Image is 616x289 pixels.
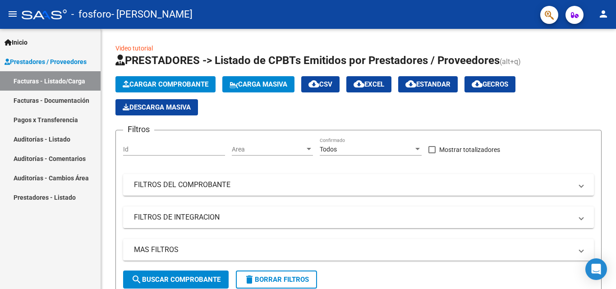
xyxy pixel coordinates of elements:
[301,76,340,92] button: CSV
[123,174,594,196] mat-expansion-panel-header: FILTROS DEL COMPROBANTE
[115,54,500,67] span: PRESTADORES -> Listado de CPBTs Emitidos por Prestadores / Proveedores
[71,5,111,24] span: - fosforo
[585,258,607,280] div: Open Intercom Messenger
[115,99,198,115] app-download-masive: Descarga masiva de comprobantes (adjuntos)
[123,123,154,136] h3: Filtros
[222,76,294,92] button: Carga Masiva
[405,78,416,89] mat-icon: cloud_download
[131,274,142,285] mat-icon: search
[5,37,28,47] span: Inicio
[244,274,255,285] mat-icon: delete
[115,45,153,52] a: Video tutorial
[123,206,594,228] mat-expansion-panel-header: FILTROS DE INTEGRACION
[398,76,458,92] button: Estandar
[123,103,191,111] span: Descarga Masiva
[308,78,319,89] mat-icon: cloud_download
[230,80,287,88] span: Carga Masiva
[472,78,483,89] mat-icon: cloud_download
[598,9,609,19] mat-icon: person
[115,99,198,115] button: Descarga Masiva
[7,9,18,19] mat-icon: menu
[500,57,521,66] span: (alt+q)
[464,76,515,92] button: Gecros
[131,275,221,284] span: Buscar Comprobante
[123,239,594,261] mat-expansion-panel-header: MAS FILTROS
[244,275,309,284] span: Borrar Filtros
[439,144,500,155] span: Mostrar totalizadores
[123,80,208,88] span: Cargar Comprobante
[346,76,391,92] button: EXCEL
[111,5,193,24] span: - [PERSON_NAME]
[134,180,572,190] mat-panel-title: FILTROS DEL COMPROBANTE
[405,80,451,88] span: Estandar
[308,80,332,88] span: CSV
[134,212,572,222] mat-panel-title: FILTROS DE INTEGRACION
[123,271,229,289] button: Buscar Comprobante
[320,146,337,153] span: Todos
[472,80,508,88] span: Gecros
[354,80,384,88] span: EXCEL
[232,146,305,153] span: Area
[5,57,87,67] span: Prestadores / Proveedores
[236,271,317,289] button: Borrar Filtros
[354,78,364,89] mat-icon: cloud_download
[115,76,216,92] button: Cargar Comprobante
[134,245,572,255] mat-panel-title: MAS FILTROS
